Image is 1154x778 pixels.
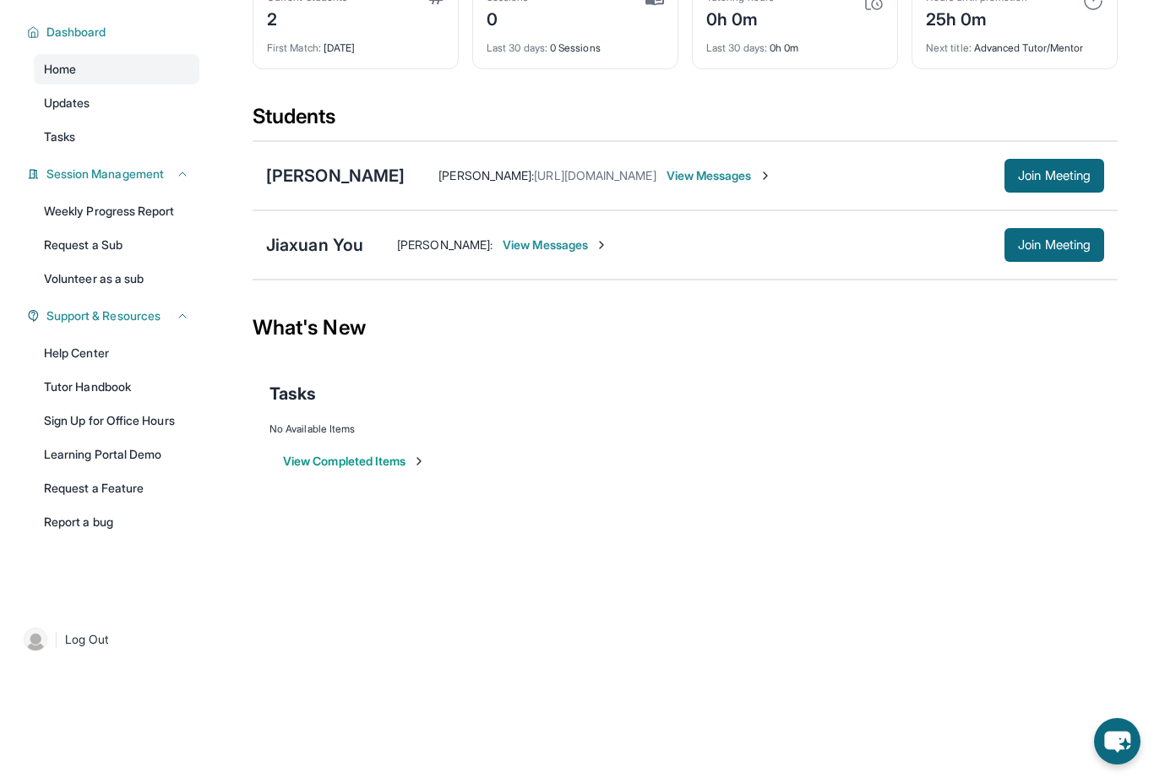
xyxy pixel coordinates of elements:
[269,422,1101,436] div: No Available Items
[34,372,199,402] a: Tutor Handbook
[1018,171,1091,181] span: Join Meeting
[34,439,199,470] a: Learning Portal Demo
[34,230,199,260] a: Request a Sub
[759,169,772,182] img: Chevron-Right
[253,103,1118,140] div: Students
[1004,159,1104,193] button: Join Meeting
[34,122,199,152] a: Tasks
[503,237,608,253] span: View Messages
[253,291,1118,365] div: What's New
[487,31,664,55] div: 0 Sessions
[706,4,774,31] div: 0h 0m
[44,95,90,112] span: Updates
[267,41,321,54] span: First Match :
[46,166,164,182] span: Session Management
[706,41,767,54] span: Last 30 days :
[534,168,656,182] span: [URL][DOMAIN_NAME]
[24,628,47,651] img: user-img
[1004,228,1104,262] button: Join Meeting
[267,31,444,55] div: [DATE]
[34,88,199,118] a: Updates
[44,128,75,145] span: Tasks
[34,196,199,226] a: Weekly Progress Report
[266,233,363,257] div: Jiaxuan You
[40,24,189,41] button: Dashboard
[40,307,189,324] button: Support & Resources
[34,54,199,84] a: Home
[34,405,199,436] a: Sign Up for Office Hours
[266,164,405,188] div: [PERSON_NAME]
[269,382,316,405] span: Tasks
[34,264,199,294] a: Volunteer as a sub
[487,4,529,31] div: 0
[46,307,161,324] span: Support & Resources
[34,473,199,503] a: Request a Feature
[267,4,347,31] div: 2
[667,167,772,184] span: View Messages
[706,31,884,55] div: 0h 0m
[44,61,76,78] span: Home
[1018,240,1091,250] span: Join Meeting
[46,24,106,41] span: Dashboard
[438,168,534,182] span: [PERSON_NAME] :
[397,237,493,252] span: [PERSON_NAME] :
[926,41,972,54] span: Next title :
[926,4,1027,31] div: 25h 0m
[34,338,199,368] a: Help Center
[926,31,1103,55] div: Advanced Tutor/Mentor
[487,41,547,54] span: Last 30 days :
[283,453,426,470] button: View Completed Items
[54,629,58,650] span: |
[65,631,109,648] span: Log Out
[1094,718,1140,764] button: chat-button
[595,238,608,252] img: Chevron-Right
[40,166,189,182] button: Session Management
[17,621,199,658] a: |Log Out
[34,507,199,537] a: Report a bug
